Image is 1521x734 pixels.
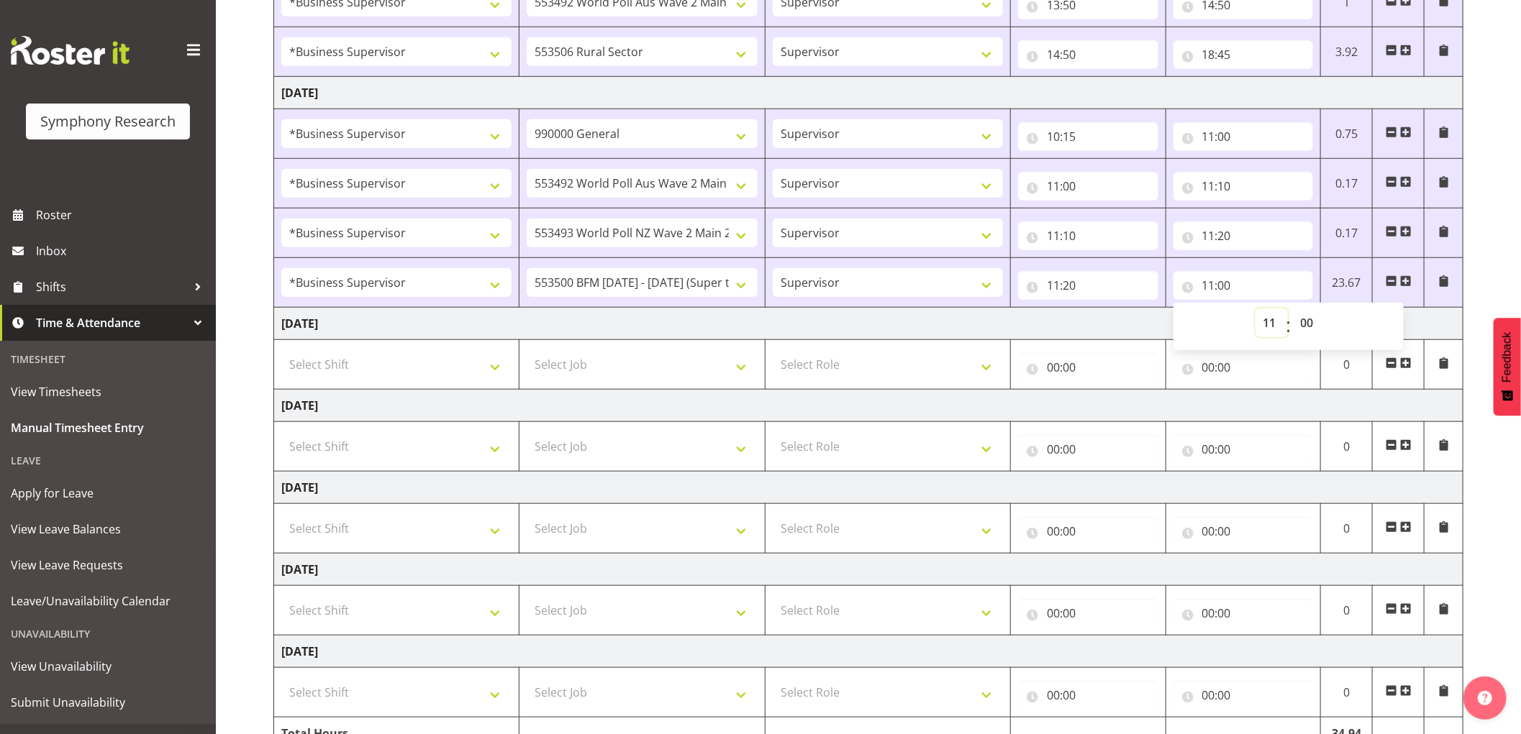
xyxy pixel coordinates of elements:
span: View Leave Balances [11,518,205,540]
input: Click to select... [1173,435,1314,464]
div: Unavailability [4,619,212,648]
td: 0 [1321,340,1373,390]
span: Time & Attendance [36,312,187,334]
button: Feedback - Show survey [1494,318,1521,416]
td: [DATE] [274,77,1463,109]
span: Apply for Leave [11,482,205,504]
span: View Unavailability [11,656,205,677]
input: Click to select... [1173,172,1314,201]
span: Inbox [36,240,209,262]
input: Click to select... [1018,435,1158,464]
a: View Unavailability [4,648,212,684]
span: Manual Timesheet Entry [11,417,205,439]
span: : [1286,308,1291,344]
img: Rosterit website logo [11,36,130,65]
td: 23.67 [1321,258,1373,308]
td: [DATE] [274,636,1463,668]
td: 0 [1321,668,1373,717]
input: Click to select... [1018,40,1158,69]
input: Click to select... [1173,122,1314,151]
a: View Timesheets [4,374,212,410]
td: 3.92 [1321,27,1373,77]
td: 0 [1321,422,1373,472]
div: Symphony Research [40,111,176,132]
input: Click to select... [1018,122,1158,151]
span: Roster [36,204,209,226]
a: Leave/Unavailability Calendar [4,583,212,619]
input: Click to select... [1173,517,1314,546]
input: Click to select... [1173,681,1314,710]
input: Click to select... [1173,221,1314,250]
span: Submit Unavailability [11,692,205,713]
a: Apply for Leave [4,475,212,511]
span: Shifts [36,276,187,298]
span: View Leave Requests [11,554,205,576]
td: 0.17 [1321,208,1373,258]
input: Click to select... [1018,172,1158,201]
div: Timesheet [4,344,212,374]
input: Click to select... [1018,271,1158,300]
a: Submit Unavailability [4,684,212,720]
input: Click to select... [1018,221,1158,250]
input: Click to select... [1018,681,1158,710]
a: View Leave Balances [4,511,212,547]
input: Click to select... [1018,599,1158,628]
input: Click to select... [1018,517,1158,546]
td: [DATE] [274,554,1463,586]
input: Click to select... [1173,353,1314,382]
td: 0.17 [1321,159,1373,208]
td: [DATE] [274,308,1463,340]
input: Click to select... [1018,353,1158,382]
td: [DATE] [274,390,1463,422]
a: Manual Timesheet Entry [4,410,212,446]
td: 0.75 [1321,109,1373,159]
input: Click to select... [1173,271,1314,300]
div: Leave [4,446,212,475]
input: Click to select... [1173,599,1314,628]
span: Feedback [1501,332,1514,382]
span: Leave/Unavailability Calendar [11,590,205,612]
a: View Leave Requests [4,547,212,583]
img: help-xxl-2.png [1478,691,1492,705]
span: View Timesheets [11,381,205,403]
td: [DATE] [274,472,1463,504]
td: 0 [1321,504,1373,554]
td: 0 [1321,586,1373,636]
input: Click to select... [1173,40,1314,69]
